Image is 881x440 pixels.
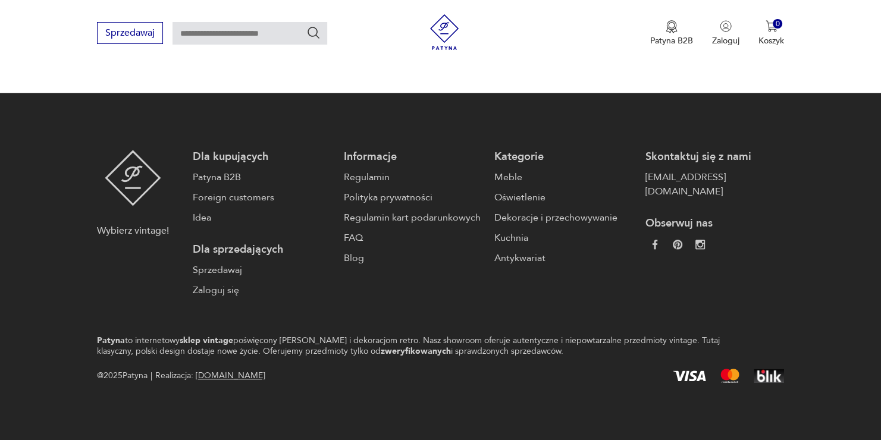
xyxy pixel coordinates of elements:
[306,26,321,40] button: Szukaj
[494,210,634,225] a: Dekoracje i przechowywanie
[645,170,785,199] a: [EMAIL_ADDRESS][DOMAIN_NAME]
[343,231,482,245] a: FAQ
[180,335,233,346] strong: sklep vintage
[97,335,742,357] p: to internetowy poświęcony [PERSON_NAME] i dekoracjom retro. Nasz showroom oferuje autentyczne i n...
[720,369,739,383] img: Mastercard
[494,231,634,245] a: Kuchnia
[712,35,739,46] p: Zaloguj
[758,35,784,46] p: Koszyk
[650,20,693,46] a: Ikona medaluPatyna B2B
[343,251,482,265] a: Blog
[343,170,482,184] a: Regulamin
[494,150,634,164] p: Kategorie
[773,19,783,29] div: 0
[720,20,732,32] img: Ikonka użytkownika
[673,240,682,249] img: 37d27d81a828e637adc9f9cb2e3d3a8a.webp
[381,345,451,357] strong: zweryfikowanych
[650,240,660,249] img: da9060093f698e4c3cedc1453eec5031.webp
[754,369,784,383] img: BLIK
[193,243,332,257] p: Dla sprzedających
[343,150,482,164] p: Informacje
[666,20,678,33] img: Ikona medalu
[343,190,482,205] a: Polityka prywatności
[97,30,163,38] a: Sprzedawaj
[151,369,152,383] div: |
[645,150,785,164] p: Skontaktuj się z nami
[494,251,634,265] a: Antykwariat
[343,210,482,225] a: Regulamin kart podarunkowych
[193,263,332,277] a: Sprzedawaj
[97,22,163,44] button: Sprzedawaj
[97,369,148,383] span: @ 2025 Patyna
[712,20,739,46] button: Zaloguj
[758,20,784,46] button: 0Koszyk
[193,210,332,225] a: Idea
[193,150,332,164] p: Dla kupujących
[196,370,265,381] a: [DOMAIN_NAME]
[105,150,161,206] img: Patyna - sklep z meblami i dekoracjami vintage
[673,370,706,381] img: Visa
[494,190,634,205] a: Oświetlenie
[193,170,332,184] a: Patyna B2B
[695,240,705,249] img: c2fd9cf7f39615d9d6839a72ae8e59e5.webp
[427,14,462,50] img: Patyna - sklep z meblami i dekoracjami vintage
[766,20,777,32] img: Ikona koszyka
[97,335,125,346] strong: Patyna
[193,283,332,297] a: Zaloguj się
[645,216,785,231] p: Obserwuj nas
[97,224,169,238] p: Wybierz vintage!
[494,170,634,184] a: Meble
[650,20,693,46] button: Patyna B2B
[193,190,332,205] a: Foreign customers
[650,35,693,46] p: Patyna B2B
[155,369,265,383] span: Realizacja:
